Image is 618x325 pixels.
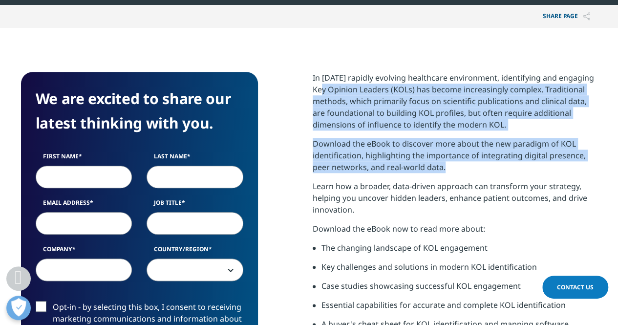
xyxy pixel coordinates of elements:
[36,245,132,259] label: Company
[313,181,587,215] span: Learn how a broader, data-driven approach can transform your strategy, helping you uncover hidden...
[313,223,485,234] span: Download the eBook now to read more about:
[36,152,132,166] label: First Name
[6,296,31,320] button: Open Preferences
[147,198,243,212] label: Job Title
[535,5,597,28] p: Share PAGE
[313,72,594,130] span: In [DATE] rapidly evolving healthcare environment, identifying and engaging Key Opinion Leaders (...
[36,198,132,212] label: Email Address
[542,276,608,299] a: Contact Us
[583,12,590,21] img: Share PAGE
[321,261,537,272] span: Key challenges and solutions in modern KOL identification
[557,283,594,291] span: Contact Us
[321,300,566,310] span: Essential capabilities for accurate and complete KOL identification
[321,242,488,253] span: The changing landscape of KOL engagement
[147,152,243,166] label: Last Name
[535,5,597,28] button: Share PAGEShare PAGE
[36,87,243,135] h4: We are excited to share our latest thinking with you.
[147,245,243,259] label: Country/Region
[313,138,586,173] span: Download the eBook to discover more about the new paradigm of KOL identification, highlighting th...
[321,281,521,291] span: Case studies showcasing successful KOL engagement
